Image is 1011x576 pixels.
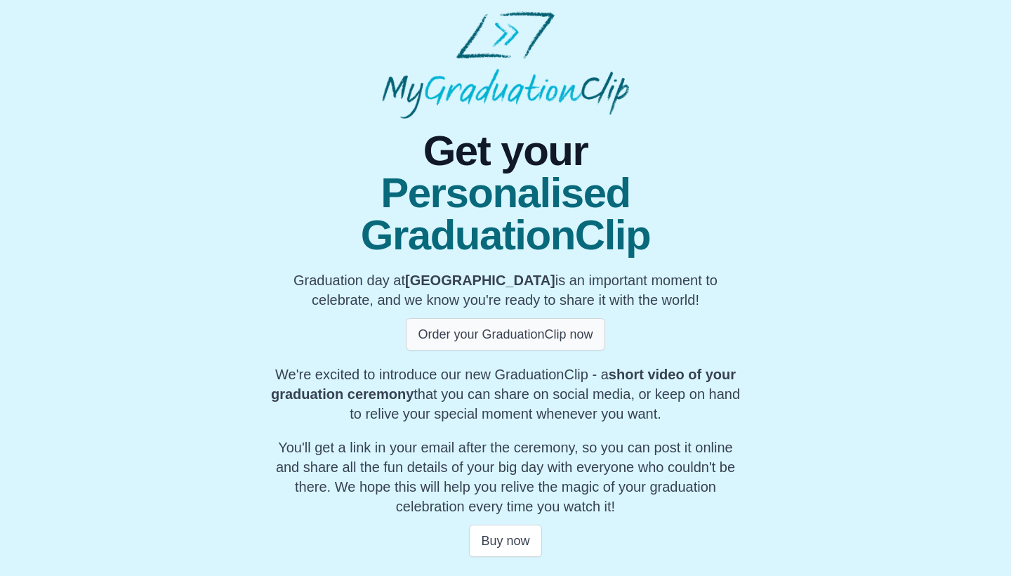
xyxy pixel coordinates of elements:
[270,172,741,256] span: Personalised GraduationClip
[270,130,741,172] span: Get your
[405,273,555,288] b: [GEOGRAPHIC_DATA]
[406,318,604,351] button: Order your GraduationClip now
[270,270,741,310] p: Graduation day at is an important moment to celebrate, and we know you're ready to share it with ...
[270,438,741,516] p: You'll get a link in your email after the ceremony, so you can post it online and share all the f...
[271,367,736,402] b: short video of your graduation ceremony
[270,365,741,424] p: We're excited to introduce our new GraduationClip - a that you can share on social media, or keep...
[382,11,629,119] img: MyGraduationClip
[469,525,541,557] button: Buy now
